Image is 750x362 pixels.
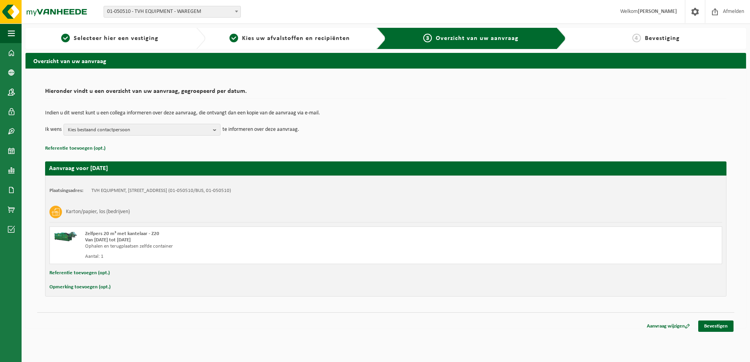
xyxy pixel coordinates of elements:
span: 1 [61,34,70,42]
strong: Aanvraag voor [DATE] [49,165,108,172]
strong: [PERSON_NAME] [638,9,677,14]
h3: Karton/papier, los (bedrijven) [66,206,130,218]
span: 3 [423,34,432,42]
span: 01-050510 - TVH EQUIPMENT - WAREGEM [104,6,241,18]
p: Ik wens [45,124,62,136]
span: 4 [632,34,641,42]
span: Bevestiging [645,35,680,42]
img: HK-XZ-20-GN-01.png [54,231,77,243]
a: 2Kies uw afvalstoffen en recipiënten [209,34,370,43]
h2: Hieronder vindt u een overzicht van uw aanvraag, gegroepeerd per datum. [45,88,726,99]
span: 2 [229,34,238,42]
h2: Overzicht van uw aanvraag [25,53,746,68]
button: Referentie toevoegen (opt.) [49,268,110,278]
p: Indien u dit wenst kunt u een collega informeren over deze aanvraag, die ontvangt dan een kopie v... [45,110,726,116]
button: Opmerking toevoegen (opt.) [49,282,111,292]
strong: Plaatsingsadres: [49,188,84,193]
a: 1Selecteer hier een vestiging [29,34,190,43]
span: Kies bestaand contactpersoon [68,124,210,136]
div: Ophalen en terugplaatsen zelfde container [85,243,417,250]
span: Zelfpers 20 m³ met kantelaar - Z20 [85,231,159,236]
p: te informeren over deze aanvraag. [222,124,299,136]
td: TVH EQUIPMENT, [STREET_ADDRESS] (01-050510/BUS, 01-050510) [91,188,231,194]
button: Referentie toevoegen (opt.) [45,143,106,154]
a: Aanvraag wijzigen [641,320,696,332]
span: Overzicht van uw aanvraag [436,35,519,42]
span: 01-050510 - TVH EQUIPMENT - WAREGEM [104,6,240,17]
div: Aantal: 1 [85,253,417,260]
span: Selecteer hier een vestiging [74,35,158,42]
strong: Van [DATE] tot [DATE] [85,237,131,243]
span: Kies uw afvalstoffen en recipiënten [242,35,350,42]
a: Bevestigen [698,320,734,332]
button: Kies bestaand contactpersoon [64,124,220,136]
